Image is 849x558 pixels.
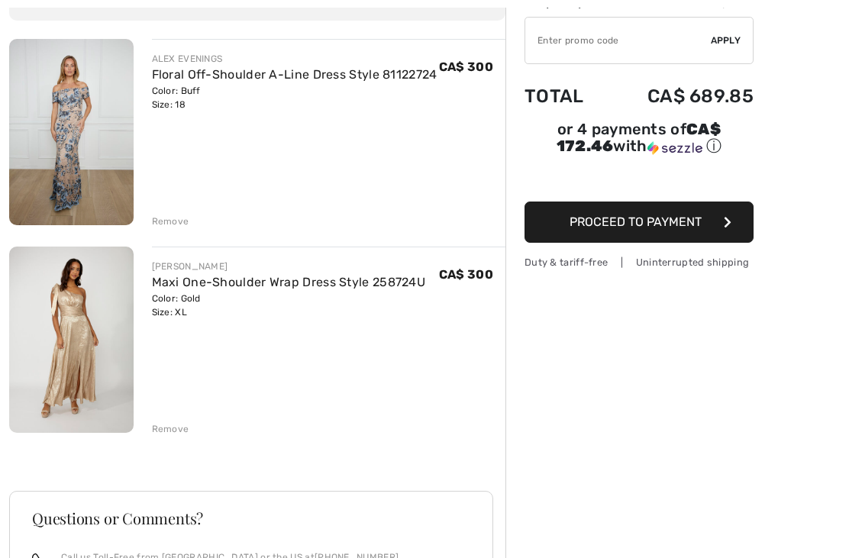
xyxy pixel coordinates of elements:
span: Proceed to Payment [570,214,702,229]
span: CA$ 300 [439,267,493,282]
div: Remove [152,422,189,436]
div: ALEX EVENINGS [152,52,437,66]
div: Duty & tariff-free | Uninterrupted shipping [525,255,754,269]
a: Floral Off-Shoulder A-Line Dress Style 81122724 [152,67,437,82]
div: Color: Gold Size: XL [152,292,426,319]
img: Floral Off-Shoulder A-Line Dress Style 81122724 [9,39,134,225]
div: Color: Buff Size: 18 [152,84,437,111]
iframe: PayPal-paypal [525,162,754,196]
span: CA$ 172.46 [557,120,721,155]
div: [PERSON_NAME] [152,260,426,273]
div: Remove [152,214,189,228]
span: CA$ 300 [439,60,493,74]
td: CA$ 689.85 [606,70,754,122]
h3: Questions or Comments? [32,511,470,526]
img: Sezzle [647,141,702,155]
div: or 4 payments of with [525,122,754,156]
div: or 4 payments ofCA$ 172.46withSezzle Click to learn more about Sezzle [525,122,754,162]
img: Maxi One-Shoulder Wrap Dress Style 258724U [9,247,134,433]
td: Total [525,70,606,122]
input: Promo code [525,18,711,63]
a: Maxi One-Shoulder Wrap Dress Style 258724U [152,275,426,289]
span: Apply [711,34,741,47]
button: Proceed to Payment [525,202,754,243]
